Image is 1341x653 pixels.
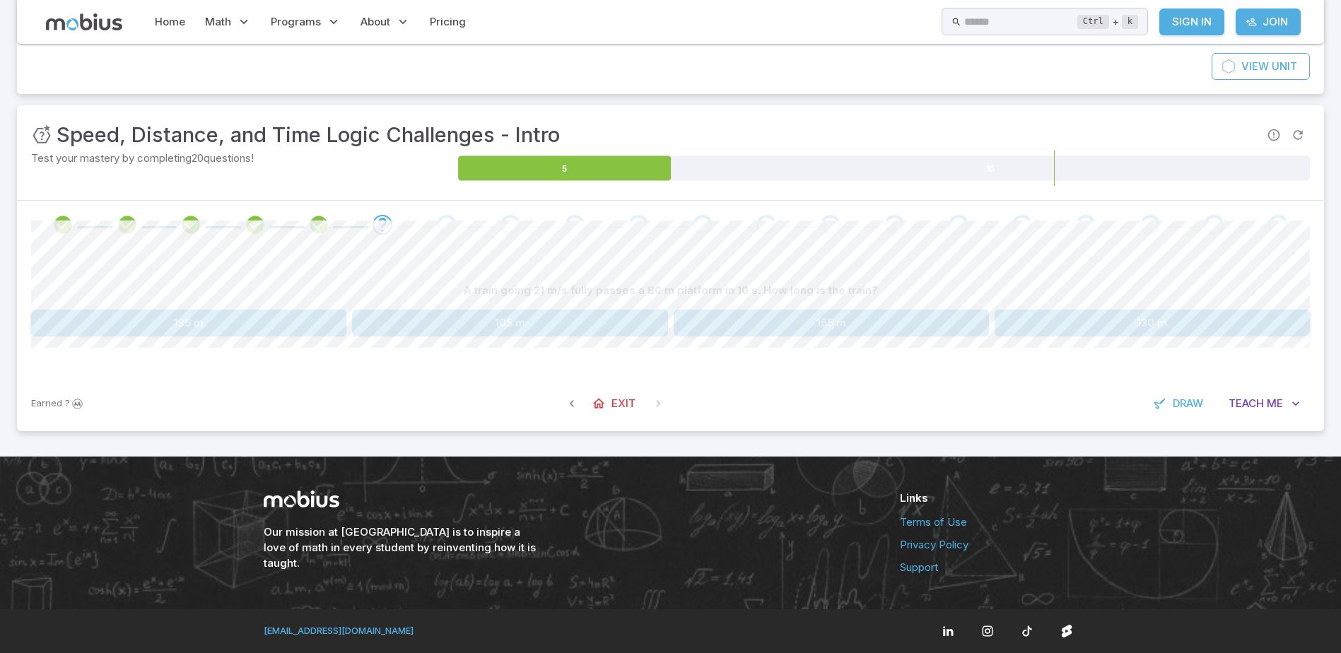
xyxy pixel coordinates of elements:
[565,215,585,235] div: Go to the next question
[1229,396,1264,411] span: Teach
[53,215,73,235] div: Review your answer
[31,310,346,336] button: 135 m
[463,283,878,298] p: A train going 21 m/s fully passes a 80 m platform in 10 s. How long is the train?
[1076,215,1096,235] div: Go to the next question
[1122,15,1138,29] kbd: k
[57,119,560,151] h3: Speed, Distance, and Time Logic Challenges - Intro
[361,14,390,30] span: About
[559,391,585,416] span: Previous Question
[1159,8,1224,35] a: Sign In
[1204,215,1224,235] div: Go to the next question
[628,215,648,235] div: Go to the next question
[426,6,470,38] a: Pricing
[1077,15,1109,29] kbd: Ctrl
[693,215,713,235] div: Go to the next question
[1272,59,1297,74] span: Unit
[900,560,1078,575] a: Support
[1140,215,1160,235] div: Go to the next question
[31,396,62,411] span: Earned
[884,215,904,235] div: Go to the next question
[245,215,265,235] div: Review your answer
[1286,123,1310,147] span: Refresh Question
[373,215,392,235] div: Go to the next question
[1219,390,1310,417] button: TeachMe
[205,14,231,30] span: Math
[585,390,645,417] a: Exit
[264,524,539,571] h6: Our mission at [GEOGRAPHIC_DATA] is to inspire a love of math in every student by reinventing how...
[117,215,137,235] div: Review your answer
[900,490,1078,506] h6: Links
[1212,53,1310,80] a: ViewUnit
[151,6,189,38] a: Home
[264,625,414,636] a: [EMAIL_ADDRESS][DOMAIN_NAME]
[500,215,520,235] div: Go to the next question
[1146,390,1213,417] button: Draw
[1236,8,1301,35] a: Join
[1268,215,1288,235] div: Go to the next question
[1262,123,1286,147] span: Report an issue with the question
[1173,396,1203,411] span: Draw
[65,396,70,411] span: ?
[949,215,968,235] div: Go to the next question
[309,215,329,235] div: Review your answer
[1267,396,1283,411] span: Me
[995,310,1310,336] button: 130 m
[611,396,636,411] span: Exit
[31,396,85,411] p: Sign In to earn Mobius dollars
[437,215,457,235] div: Go to the next question
[1012,215,1032,235] div: Go to the next question
[1077,13,1138,30] div: +
[1241,59,1269,74] span: View
[821,215,841,235] div: Go to the next question
[900,537,1078,553] a: Privacy Policy
[181,215,201,235] div: Review your answer
[31,151,455,166] p: Test your mastery by completing 20 questions!
[352,310,667,336] button: 105 m
[900,514,1078,530] a: Terms of Use
[271,14,321,30] span: Programs
[674,310,989,336] button: 155 m
[756,215,776,235] div: Go to the next question
[645,391,671,416] span: On Latest Question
